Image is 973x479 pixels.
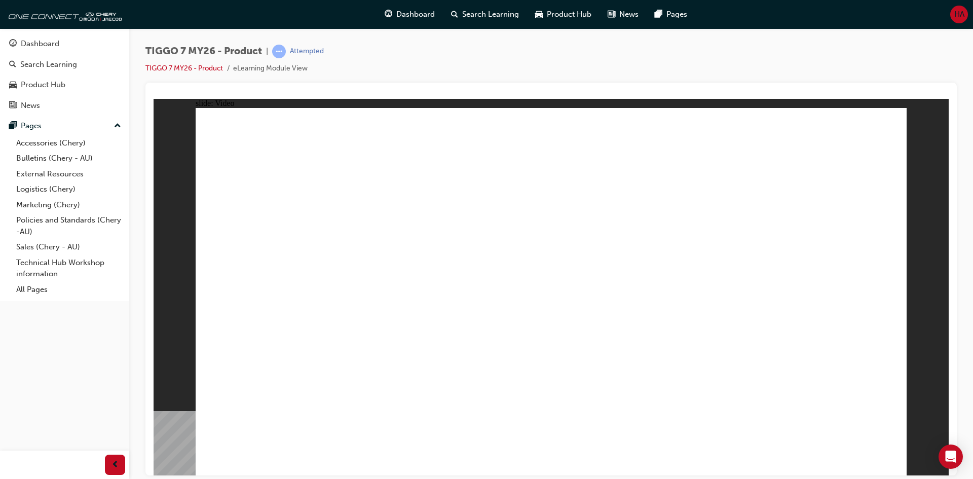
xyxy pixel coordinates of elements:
span: TIGGO 7 MY26 - Product [145,46,262,57]
img: oneconnect [5,4,122,24]
span: prev-icon [111,459,119,471]
a: Sales (Chery - AU) [12,239,125,255]
div: Product Hub [21,79,65,91]
a: All Pages [12,282,125,298]
button: Pages [4,117,125,135]
div: Pages [21,120,42,132]
span: pages-icon [9,122,17,131]
span: guage-icon [385,8,392,21]
span: car-icon [9,81,17,90]
span: guage-icon [9,40,17,49]
a: car-iconProduct Hub [527,4,600,25]
span: Product Hub [547,9,591,20]
span: | [266,46,268,57]
button: DashboardSearch LearningProduct HubNews [4,32,125,117]
div: Search Learning [20,59,77,70]
a: search-iconSearch Learning [443,4,527,25]
a: Logistics (Chery) [12,181,125,197]
span: search-icon [9,60,16,69]
span: Search Learning [462,9,519,20]
button: HA [950,6,968,23]
span: HA [954,9,964,20]
a: Product Hub [4,76,125,94]
a: Policies and Standards (Chery -AU) [12,212,125,239]
div: News [21,100,40,112]
div: Open Intercom Messenger [939,445,963,469]
li: eLearning Module View [233,63,308,75]
span: news-icon [608,8,615,21]
span: News [619,9,639,20]
span: pages-icon [655,8,662,21]
div: Attempted [290,47,324,56]
a: Accessories (Chery) [12,135,125,151]
a: News [4,96,125,115]
a: pages-iconPages [647,4,695,25]
a: Marketing (Chery) [12,197,125,213]
span: car-icon [535,8,543,21]
a: Bulletins (Chery - AU) [12,151,125,166]
a: Search Learning [4,55,125,74]
span: Pages [666,9,687,20]
div: Dashboard [21,38,59,50]
a: Dashboard [4,34,125,53]
span: up-icon [114,120,121,133]
a: TIGGO 7 MY26 - Product [145,64,223,72]
a: External Resources [12,166,125,182]
a: news-iconNews [600,4,647,25]
a: Technical Hub Workshop information [12,255,125,282]
span: Dashboard [396,9,435,20]
span: learningRecordVerb_ATTEMPT-icon [272,45,286,58]
a: guage-iconDashboard [377,4,443,25]
span: search-icon [451,8,458,21]
span: news-icon [9,101,17,110]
